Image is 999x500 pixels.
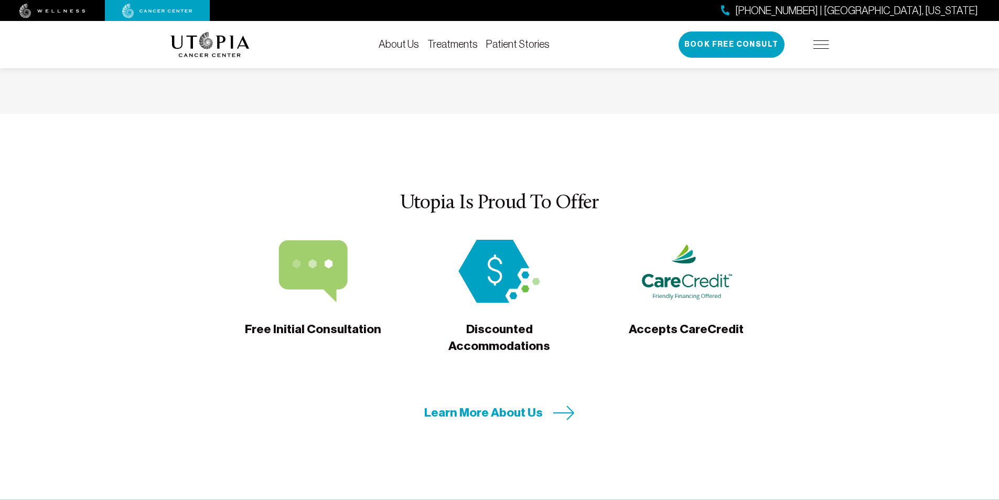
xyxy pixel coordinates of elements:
[679,31,785,58] button: Book Free Consult
[639,240,733,303] img: Accepts CareCredit
[813,40,829,49] img: icon-hamburger
[122,4,192,18] img: cancer center
[170,32,250,57] img: logo
[453,240,546,303] img: Discounted Accommodations
[266,240,360,303] img: Free Initial Consultation
[735,3,978,18] span: [PHONE_NUMBER] | [GEOGRAPHIC_DATA], [US_STATE]
[721,3,978,18] a: [PHONE_NUMBER] | [GEOGRAPHIC_DATA], [US_STATE]
[245,321,381,353] span: Free Initial Consultation
[629,321,744,353] span: Accepts CareCredit
[428,321,570,354] span: Discounted Accommodations
[379,38,419,50] a: About Us
[424,405,575,421] a: Learn More About Us
[424,405,543,421] span: Learn More About Us
[427,38,478,50] a: Treatments
[486,38,550,50] a: Patient Stories
[19,4,85,18] img: wellness
[170,193,829,215] h3: Utopia Is Proud To Offer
